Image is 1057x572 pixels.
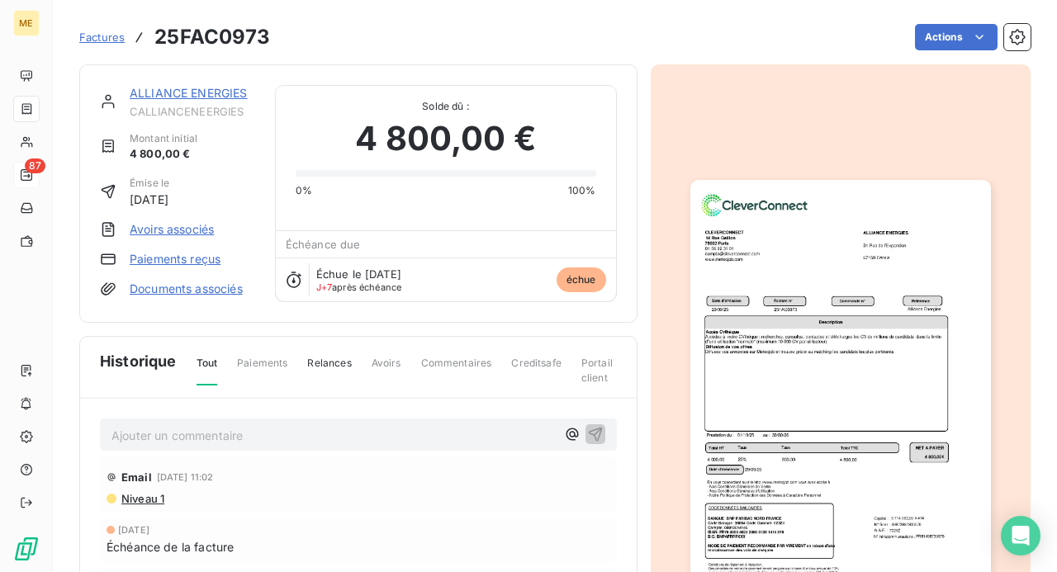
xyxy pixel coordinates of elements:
[1001,516,1040,555] div: Open Intercom Messenger
[130,131,197,146] span: Montant initial
[13,10,40,36] div: ME
[130,251,220,267] a: Paiements reçus
[421,356,492,384] span: Commentaires
[25,158,45,173] span: 87
[316,282,402,292] span: après échéance
[915,24,998,50] button: Actions
[581,356,617,399] span: Portail client
[130,146,197,163] span: 4 800,00 €
[511,356,562,384] span: Creditsafe
[286,238,361,251] span: Échéance due
[557,267,606,292] span: échue
[100,350,177,372] span: Historique
[130,105,255,118] span: CALLIANCENEERGIES
[157,472,214,482] span: [DATE] 11:02
[130,221,214,238] a: Avoirs associés
[307,356,351,384] span: Relances
[120,492,164,505] span: Niveau 1
[296,99,596,114] span: Solde dû :
[316,267,401,281] span: Échue le [DATE]
[121,470,152,484] span: Email
[130,191,169,208] span: [DATE]
[237,356,287,384] span: Paiements
[568,183,596,198] span: 100%
[372,356,401,384] span: Avoirs
[13,536,40,562] img: Logo LeanPay
[296,183,312,198] span: 0%
[107,538,234,555] span: Échéance de la facture
[130,281,243,297] a: Documents associés
[130,176,169,191] span: Émise le
[355,114,536,163] span: 4 800,00 €
[316,281,332,293] span: J+7
[154,22,270,52] h3: 25FAC0973
[118,525,149,535] span: [DATE]
[130,86,248,100] a: ALLIANCE ENERGIES
[79,31,125,44] span: Factures
[197,356,218,385] span: Tout
[79,29,125,45] a: Factures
